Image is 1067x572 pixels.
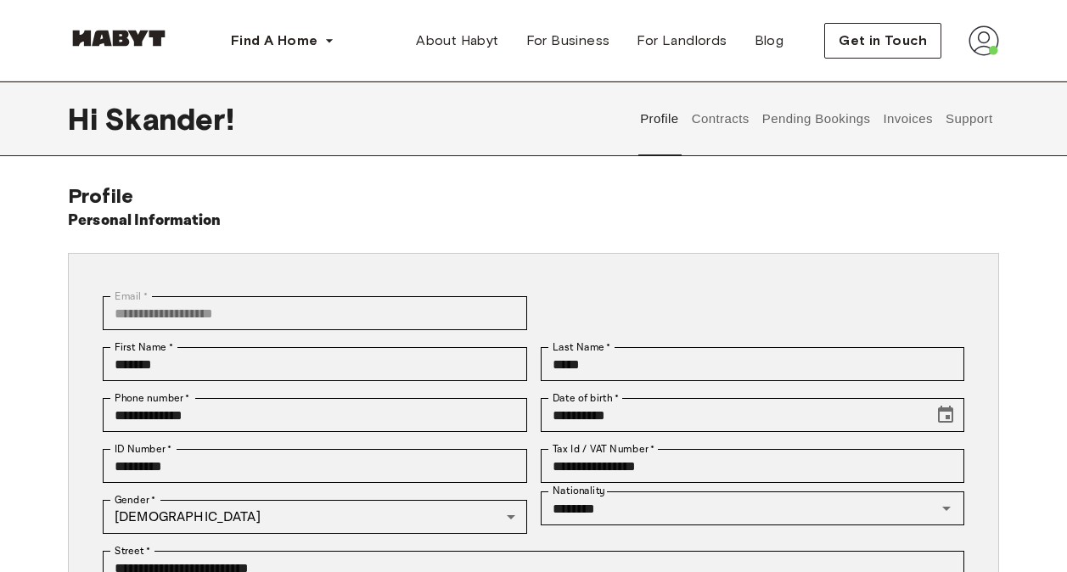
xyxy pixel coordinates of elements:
label: Email [115,289,148,304]
button: Get in Touch [824,23,941,59]
label: Last Name [553,339,611,355]
label: Phone number [115,390,190,406]
a: For Business [513,24,624,58]
button: Invoices [881,81,935,156]
a: About Habyt [402,24,512,58]
img: Habyt [68,30,170,47]
label: First Name [115,339,173,355]
a: Blog [741,24,798,58]
span: Skander ! [104,101,234,137]
span: For Business [526,31,610,51]
a: For Landlords [623,24,740,58]
div: [DEMOGRAPHIC_DATA] [103,500,527,534]
div: You can't change your email address at the moment. Please reach out to customer support in case y... [103,296,527,330]
label: Date of birth [553,390,619,406]
label: Gender [115,492,155,508]
label: Tax Id / VAT Number [553,441,654,457]
span: Get in Touch [839,31,927,51]
button: Profile [638,81,682,156]
label: Nationality [553,484,605,498]
button: Support [943,81,995,156]
div: user profile tabs [634,81,999,156]
label: ID Number [115,441,171,457]
span: About Habyt [416,31,498,51]
button: Choose date, selected date is Oct 21, 2000 [929,398,963,432]
button: Contracts [689,81,751,156]
span: Blog [755,31,784,51]
button: Find A Home [217,24,348,58]
span: Hi [68,101,104,137]
button: Open [935,496,958,520]
span: Find A Home [231,31,317,51]
span: Profile [68,183,133,208]
h6: Personal Information [68,209,222,233]
label: Street [115,543,150,558]
img: avatar [969,25,999,56]
span: For Landlords [637,31,727,51]
button: Pending Bookings [760,81,873,156]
